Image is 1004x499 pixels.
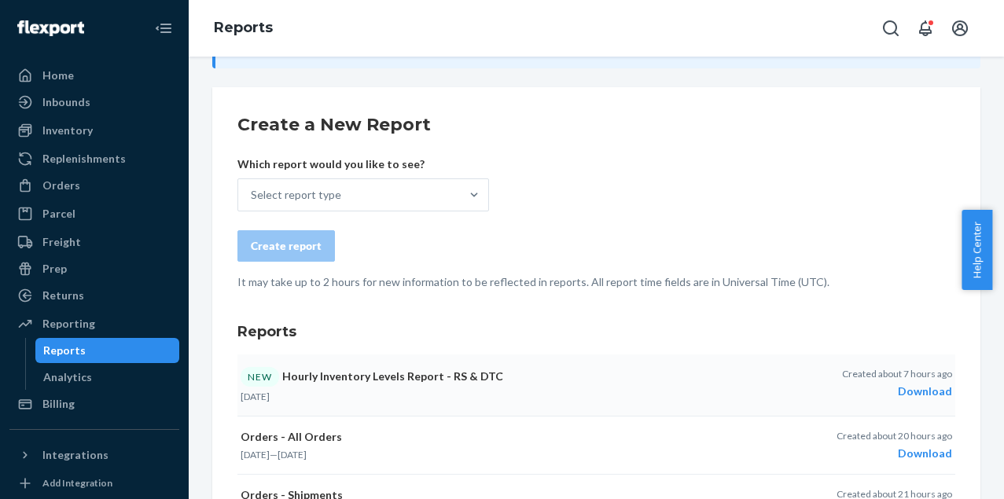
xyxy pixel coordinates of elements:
a: Home [9,63,179,88]
a: Reports [35,338,180,363]
a: Inventory [9,118,179,143]
div: Reports [43,343,86,358]
button: Open account menu [944,13,976,44]
img: Flexport logo [17,20,84,36]
div: Parcel [42,206,75,222]
h2: Create a New Report [237,112,955,138]
button: Create report [237,230,335,262]
div: Home [42,68,74,83]
p: Created about 7 hours ago [842,367,952,380]
a: Analytics [35,365,180,390]
div: Download [837,446,952,461]
a: Inbounds [9,90,179,115]
div: Inbounds [42,94,90,110]
time: [DATE] [241,391,270,402]
div: Replenishments [42,151,126,167]
p: Which report would you like to see? [237,156,489,172]
div: Analytics [43,369,92,385]
div: Prep [42,261,67,277]
div: Add Integration [42,476,112,490]
p: Hourly Inventory Levels Report - RS & DTC [241,367,710,387]
a: Prep [9,256,179,281]
time: [DATE] [278,449,307,460]
div: Returns [42,288,84,303]
button: NEWHourly Inventory Levels Report - RS & DTC[DATE]Created about 7 hours agoDownload [237,354,955,416]
ol: breadcrumbs [201,6,285,51]
div: Freight [42,234,81,250]
a: Freight [9,229,179,255]
a: Add Integration [9,474,179,493]
div: Inventory [42,123,93,138]
a: Reports [214,19,273,36]
button: Open notifications [910,13,941,44]
div: Integrations [42,447,108,463]
time: [DATE] [241,449,270,460]
div: Select report type [251,187,341,203]
div: Create report [251,238,322,254]
div: Orders [42,178,80,193]
div: Download [842,383,952,399]
button: Integrations [9,442,179,468]
button: Help Center [962,210,992,290]
a: Orders [9,173,179,198]
p: — [241,448,710,461]
p: Created about 20 hours ago [837,429,952,442]
a: Returns [9,283,179,308]
div: NEW [241,367,279,387]
button: Close Navigation [148,13,179,44]
a: Parcel [9,201,179,226]
button: Orders - All Orders[DATE]—[DATE]Created about 20 hours agoDownload [237,416,955,475]
div: Reporting [42,316,95,332]
a: Replenishments [9,146,179,171]
p: It may take up to 2 hours for new information to be reflected in reports. All report time fields ... [237,274,955,290]
div: Billing [42,396,75,412]
p: Orders - All Orders [241,429,710,445]
button: Open Search Box [875,13,907,44]
h3: Reports [237,321,955,342]
a: Billing [9,391,179,416]
a: Reporting [9,311,179,336]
